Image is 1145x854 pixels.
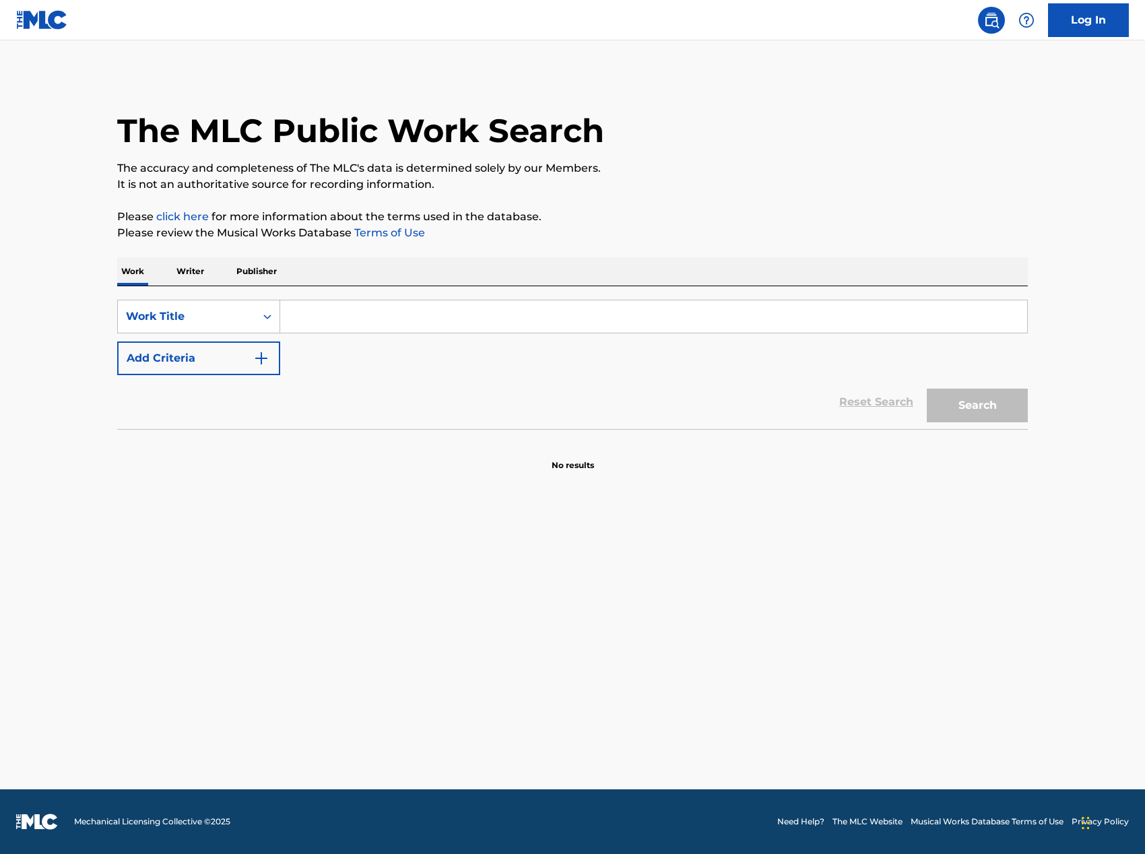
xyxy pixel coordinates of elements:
div: Help [1013,7,1040,34]
p: It is not an authoritative source for recording information. [117,176,1028,193]
a: Need Help? [777,816,824,828]
a: Log In [1048,3,1129,37]
form: Search Form [117,300,1028,429]
a: Privacy Policy [1072,816,1129,828]
iframe: Chat Widget [1078,789,1145,854]
div: Drag [1082,803,1090,843]
button: Add Criteria [117,341,280,375]
p: No results [552,443,594,471]
img: logo [16,814,58,830]
p: Please for more information about the terms used in the database. [117,209,1028,225]
img: help [1018,12,1035,28]
a: click here [156,210,209,223]
p: The accuracy and completeness of The MLC's data is determined solely by our Members. [117,160,1028,176]
p: Writer [172,257,208,286]
p: Work [117,257,148,286]
a: Public Search [978,7,1005,34]
img: 9d2ae6d4665cec9f34b9.svg [253,350,269,366]
a: Musical Works Database Terms of Use [911,816,1064,828]
img: search [983,12,1000,28]
p: Publisher [232,257,281,286]
a: Terms of Use [352,226,425,239]
p: Please review the Musical Works Database [117,225,1028,241]
img: MLC Logo [16,10,68,30]
span: Mechanical Licensing Collective © 2025 [74,816,230,828]
a: The MLC Website [832,816,903,828]
div: Work Title [126,308,247,325]
h1: The MLC Public Work Search [117,110,604,151]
